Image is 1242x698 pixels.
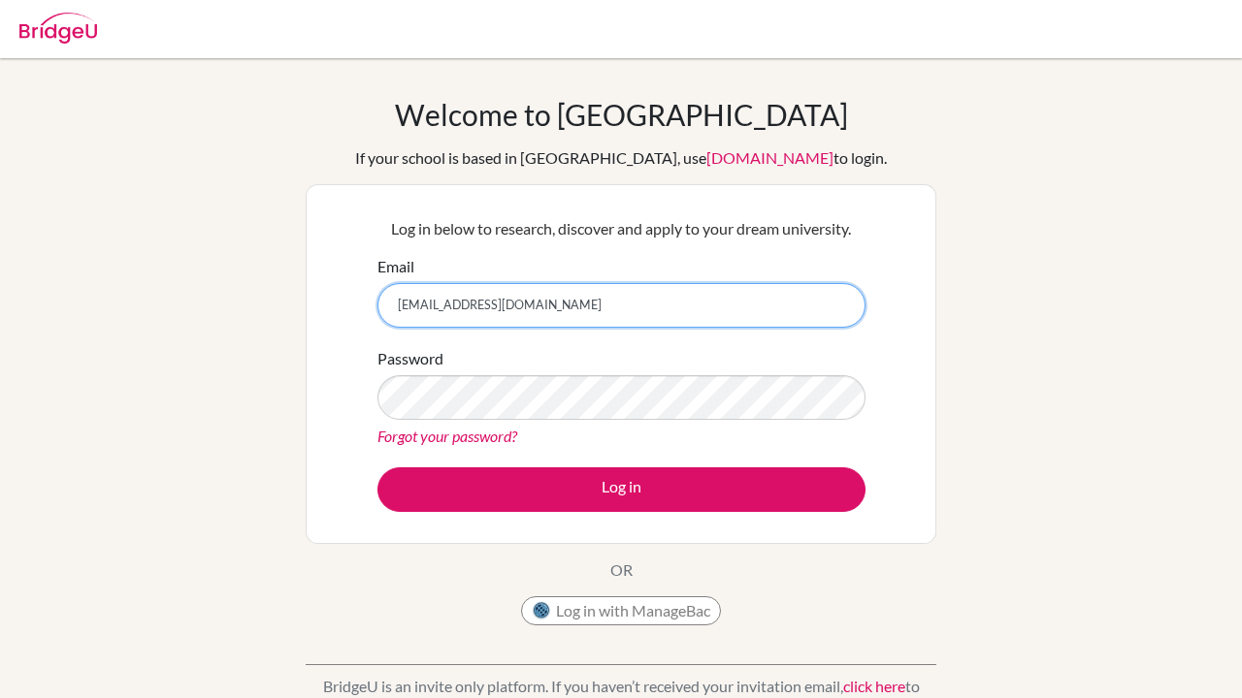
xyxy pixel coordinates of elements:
button: Log in with ManageBac [521,596,721,625]
h1: Welcome to [GEOGRAPHIC_DATA] [395,97,848,132]
label: Password [377,347,443,370]
a: Forgot your password? [377,427,517,445]
a: click here [843,677,905,695]
button: Log in [377,467,866,512]
img: Bridge-U [19,13,97,44]
label: Email [377,255,414,278]
div: If your school is based in [GEOGRAPHIC_DATA], use to login. [355,146,887,170]
a: [DOMAIN_NAME] [706,148,833,167]
p: OR [610,558,633,582]
p: Log in below to research, discover and apply to your dream university. [377,217,866,240]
